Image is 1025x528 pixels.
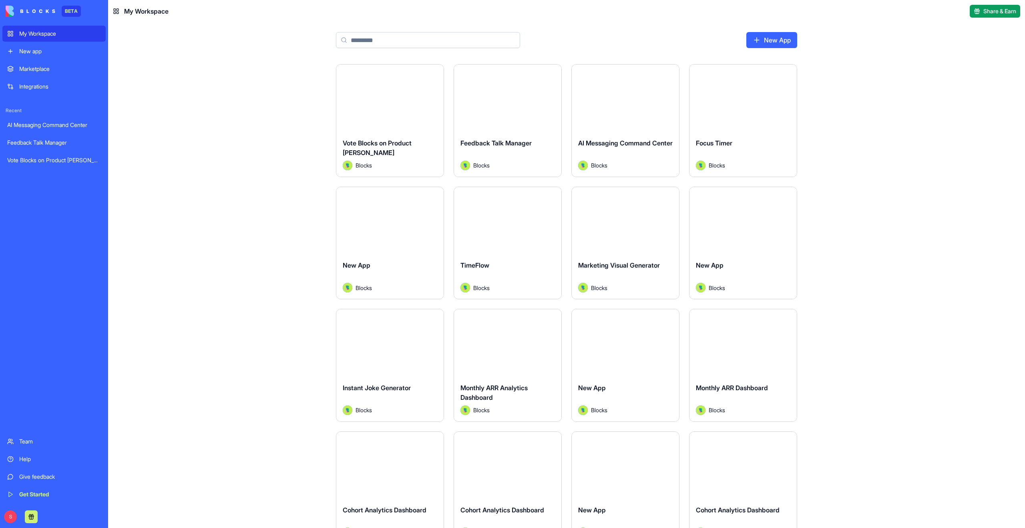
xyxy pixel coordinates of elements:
span: Monthly ARR Dashboard [696,384,768,392]
span: Blocks [709,284,725,292]
span: AI Messaging Command Center [578,139,673,147]
span: My Workspace [124,6,169,16]
span: Recent [2,107,106,114]
span: Blocks [473,406,490,414]
img: Avatar [460,283,470,292]
span: Feedback Talk Manager [460,139,532,147]
span: TimeFlow [460,261,489,269]
img: Avatar [578,283,588,292]
a: BETA [6,6,81,17]
span: New App [578,506,606,514]
a: Feedback Talk Manager [2,135,106,151]
div: Help [19,455,101,463]
img: Avatar [343,161,352,170]
img: Avatar [696,405,705,415]
div: Vote Blocks on Product [PERSON_NAME] [7,156,101,164]
span: Cohort Analytics Dashboard [460,506,544,514]
span: Blocks [591,161,607,169]
div: Team [19,437,101,445]
span: Blocks [591,284,607,292]
a: Team [2,433,106,449]
span: Blocks [356,161,372,169]
span: Focus Timer [696,139,732,147]
a: New AppAvatarBlocks [571,309,679,422]
span: Monthly ARR Analytics Dashboard [460,384,528,401]
a: Monthly ARR DashboardAvatarBlocks [689,309,797,422]
div: New app [19,47,101,55]
a: New app [2,43,106,59]
img: Avatar [696,161,705,170]
a: TimeFlowAvatarBlocks [454,187,562,300]
a: Integrations [2,79,106,95]
div: Give feedback [19,473,101,481]
span: New App [343,261,370,269]
span: Cohort Analytics Dashboard [696,506,780,514]
a: Vote Blocks on Product [PERSON_NAME] [2,152,106,168]
div: BETA [62,6,81,17]
a: Feedback Talk ManagerAvatarBlocks [454,64,562,177]
a: My Workspace [2,26,106,42]
span: Blocks [709,406,725,414]
span: S [4,510,17,523]
span: New App [578,384,606,392]
span: Blocks [473,284,490,292]
button: Share & Earn [970,5,1020,18]
a: Focus TimerAvatarBlocks [689,64,797,177]
div: My Workspace [19,30,101,38]
img: Avatar [578,161,588,170]
img: Avatar [460,161,470,170]
div: AI Messaging Command Center [7,121,101,129]
a: Instant Joke GeneratorAvatarBlocks [336,309,444,422]
span: Blocks [356,406,372,414]
img: logo [6,6,55,17]
span: Marketing Visual Generator [578,261,660,269]
img: Avatar [578,405,588,415]
span: Blocks [473,161,490,169]
a: Give feedback [2,469,106,485]
a: New AppAvatarBlocks [336,187,444,300]
a: Marketplace [2,61,106,77]
span: Share & Earn [983,7,1016,15]
a: AI Messaging Command CenterAvatarBlocks [571,64,679,177]
a: Get Started [2,486,106,502]
a: Monthly ARR Analytics DashboardAvatarBlocks [454,309,562,422]
a: Help [2,451,106,467]
img: Avatar [343,283,352,292]
span: Cohort Analytics Dashboard [343,506,426,514]
span: Vote Blocks on Product [PERSON_NAME] [343,139,412,157]
div: Feedback Talk Manager [7,139,101,147]
a: Marketing Visual GeneratorAvatarBlocks [571,187,679,300]
div: Integrations [19,83,101,91]
div: Get Started [19,490,101,498]
span: New App [696,261,724,269]
span: Instant Joke Generator [343,384,411,392]
a: New AppAvatarBlocks [689,187,797,300]
span: Blocks [709,161,725,169]
img: Avatar [460,405,470,415]
img: Avatar [696,283,705,292]
div: Marketplace [19,65,101,73]
span: Blocks [356,284,372,292]
img: Avatar [343,405,352,415]
a: Vote Blocks on Product [PERSON_NAME]AvatarBlocks [336,64,444,177]
a: AI Messaging Command Center [2,117,106,133]
span: Blocks [591,406,607,414]
a: New App [746,32,797,48]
